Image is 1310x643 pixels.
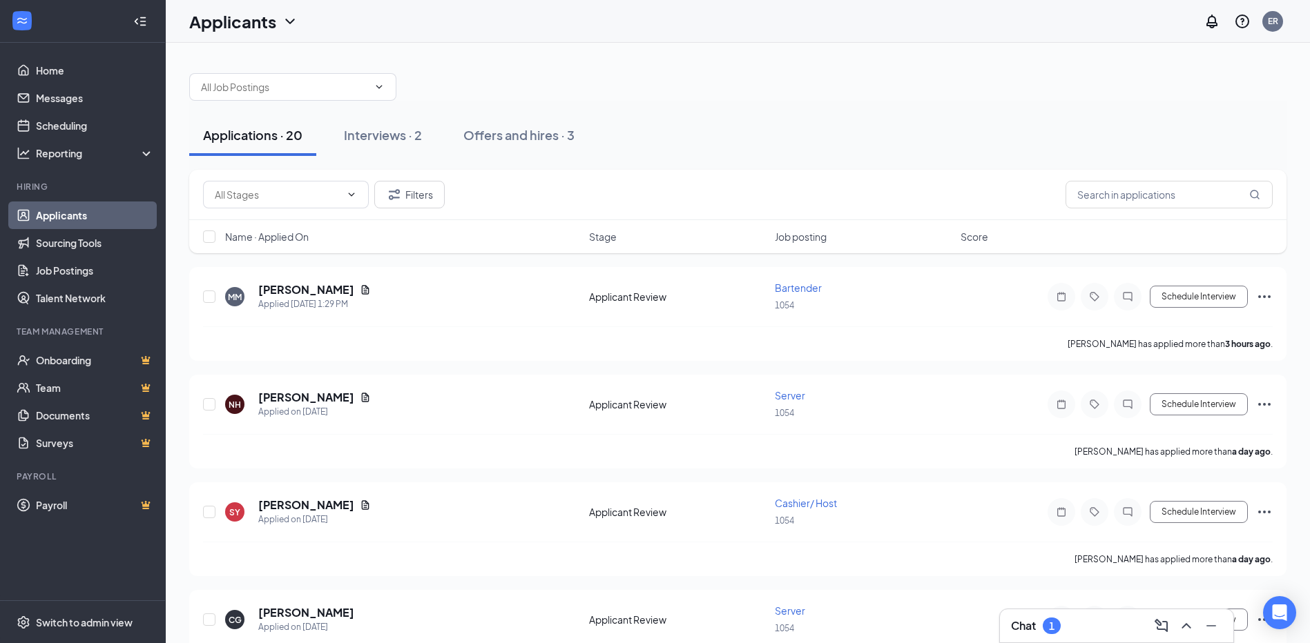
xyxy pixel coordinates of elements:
[1150,393,1248,415] button: Schedule Interview
[1150,501,1248,523] button: Schedule Interview
[1153,617,1170,634] svg: ComposeMessage
[374,181,445,208] button: Filter Filters
[1086,506,1103,517] svg: Tag
[775,408,794,418] span: 1054
[1175,615,1197,637] button: ChevronUp
[1011,618,1036,633] h3: Chat
[374,81,385,92] svg: ChevronDown
[36,146,155,160] div: Reporting
[258,497,354,513] h5: [PERSON_NAME]
[1150,615,1173,637] button: ComposeMessage
[589,505,767,519] div: Applicant Review
[1204,13,1220,30] svg: Notifications
[589,230,617,244] span: Stage
[360,392,371,403] svg: Document
[961,230,988,244] span: Score
[203,126,302,144] div: Applications · 20
[36,374,154,402] a: TeamCrown
[1178,617,1195,634] svg: ChevronUp
[36,284,154,312] a: Talent Network
[17,615,30,629] svg: Settings
[36,229,154,257] a: Sourcing Tools
[1119,506,1136,517] svg: ChatInactive
[589,613,767,626] div: Applicant Review
[1268,15,1278,27] div: ER
[346,189,357,200] svg: ChevronDown
[1119,399,1136,410] svg: ChatInactive
[258,390,354,405] h5: [PERSON_NAME]
[1234,13,1251,30] svg: QuestionInfo
[1150,286,1248,308] button: Schedule Interview
[589,290,767,304] div: Applicant Review
[1256,611,1273,628] svg: Ellipses
[258,620,354,634] div: Applied on [DATE]
[1225,339,1271,349] b: 3 hours ago
[258,605,354,620] h5: [PERSON_NAME]
[17,146,30,160] svg: Analysis
[1203,617,1220,634] svg: Minimize
[36,491,154,519] a: PayrollCrown
[133,14,147,28] svg: Collapse
[589,397,767,411] div: Applicant Review
[463,126,575,144] div: Offers and hires · 3
[36,57,154,84] a: Home
[1232,554,1271,564] b: a day ago
[17,326,151,337] div: Team Management
[17,471,151,482] div: Payroll
[36,346,154,374] a: OnboardingCrown
[189,10,276,33] h1: Applicants
[344,126,422,144] div: Interviews · 2
[1086,399,1103,410] svg: Tag
[775,230,827,244] span: Job posting
[1119,291,1136,302] svg: ChatInactive
[17,181,151,192] div: Hiring
[225,230,309,244] span: Name · Applied On
[36,201,154,229] a: Applicants
[775,604,805,617] span: Server
[36,112,154,139] a: Scheduling
[1053,506,1070,517] svg: Note
[1200,615,1222,637] button: Minimize
[1086,291,1103,302] svg: Tag
[1256,396,1273,413] svg: Ellipses
[775,281,822,294] span: Bartender
[228,291,242,303] div: MM
[1075,446,1273,457] p: [PERSON_NAME] has applied more than .
[775,389,805,402] span: Server
[258,513,371,526] div: Applied on [DATE]
[1263,596,1296,629] div: Open Intercom Messenger
[15,14,29,28] svg: WorkstreamLogo
[775,300,794,310] span: 1054
[258,282,354,297] h5: [PERSON_NAME]
[386,186,403,203] svg: Filter
[36,429,154,457] a: SurveysCrown
[258,405,371,419] div: Applied on [DATE]
[282,13,298,30] svg: ChevronDown
[229,614,242,626] div: CG
[215,187,340,202] input: All Stages
[1256,288,1273,305] svg: Ellipses
[360,499,371,511] svg: Document
[36,402,154,429] a: DocumentsCrown
[775,515,794,526] span: 1054
[229,399,241,410] div: NH
[360,284,371,295] svg: Document
[1232,446,1271,457] b: a day ago
[229,506,240,518] div: SY
[1066,181,1273,208] input: Search in applications
[775,623,794,633] span: 1054
[1068,338,1273,350] p: [PERSON_NAME] has applied more than .
[258,297,371,311] div: Applied [DATE] 1:29 PM
[36,257,154,284] a: Job Postings
[1053,399,1070,410] svg: Note
[1049,620,1054,632] div: 1
[1075,553,1273,565] p: [PERSON_NAME] has applied more than .
[201,79,368,95] input: All Job Postings
[36,84,154,112] a: Messages
[36,615,133,629] div: Switch to admin view
[1249,189,1260,200] svg: MagnifyingGlass
[1256,504,1273,520] svg: Ellipses
[1053,291,1070,302] svg: Note
[775,497,837,509] span: Cashier/ Host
